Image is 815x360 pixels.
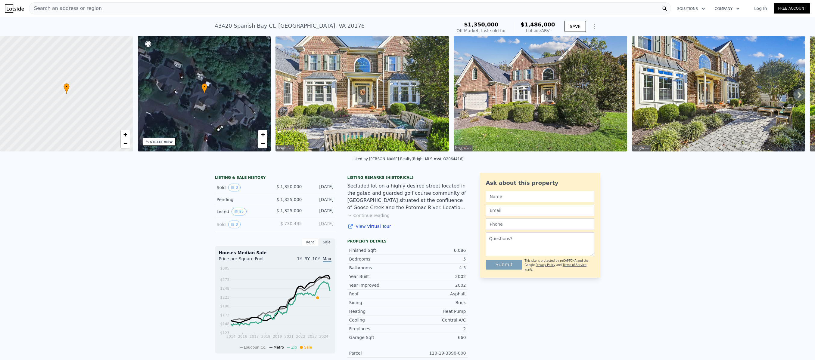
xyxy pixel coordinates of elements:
span: 1Y [297,256,302,261]
div: Secluded lot on a highly desired street located in the gated and guarded golf course community of... [347,182,468,211]
div: 2002 [408,273,466,279]
span: Zip [291,345,297,349]
div: 43420 Spanish Bay Ct , [GEOGRAPHIC_DATA] , VA 20176 [215,22,365,30]
tspan: 2021 [284,334,294,339]
tspan: $198 [220,304,229,308]
div: Off Market, last sold for [456,28,506,34]
tspan: 2022 [296,334,305,339]
tspan: 2018 [261,334,270,339]
div: Rent [302,238,319,246]
div: Listed [217,208,270,215]
div: Sale [319,238,335,246]
tspan: $305 [220,266,229,270]
a: Log In [747,5,774,11]
a: Zoom in [258,130,267,139]
a: Zoom out [121,139,130,148]
div: • [64,83,70,94]
a: Terms of Service [563,263,586,267]
span: 3Y [305,256,310,261]
div: Listing Remarks (Historical) [347,175,468,180]
span: • [64,84,70,90]
tspan: 2014 [226,334,235,339]
div: 6,086 [408,247,466,253]
button: Continue reading [347,212,390,218]
span: $ 730,495 [280,221,302,226]
tspan: 2017 [249,334,259,339]
span: 10Y [312,256,320,261]
div: Asphalt [408,291,466,297]
span: Sale [304,345,312,349]
img: Sale: 152190238 Parcel: 102559786 [454,36,627,151]
tspan: $248 [220,286,229,291]
tspan: 2019 [272,334,282,339]
span: $ 1,325,000 [276,197,302,202]
input: Phone [486,218,594,230]
button: View historical data [228,184,241,191]
div: [DATE] [307,208,334,215]
button: View historical data [232,208,246,215]
img: Lotside [5,4,24,13]
div: Parcel [349,350,408,356]
span: • [201,84,207,90]
a: Free Account [774,3,810,14]
div: Heat Pump [408,308,466,314]
tspan: $223 [220,295,229,300]
div: 110-19-3396-000 [408,350,466,356]
div: Sold [217,221,270,228]
div: • [201,83,207,94]
div: Year Improved [349,282,408,288]
div: Lotside ARV [521,28,555,34]
div: Year Built [349,273,408,279]
a: Privacy Policy [536,263,555,267]
div: Bedrooms [349,256,408,262]
span: + [261,131,265,138]
div: [DATE] [307,221,334,228]
div: 660 [408,334,466,340]
img: Sale: 152190238 Parcel: 102559786 [632,36,805,151]
div: Heating [349,308,408,314]
div: Property details [347,239,468,244]
button: SAVE [565,21,586,32]
a: Zoom out [258,139,267,148]
tspan: 2024 [319,334,328,339]
div: Sold [217,184,270,191]
span: $1,486,000 [521,21,555,28]
span: Loudoun Co. [244,345,266,349]
span: + [123,131,127,138]
div: 4.5 [408,265,466,271]
div: Ask about this property [486,179,594,187]
tspan: 2016 [238,334,247,339]
div: Listed by [PERSON_NAME] Realty (Bright MLS #VALO2064416) [351,157,463,161]
div: 2 [408,326,466,332]
div: Roof [349,291,408,297]
span: Search an address or region [29,5,102,12]
div: Fireplaces [349,326,408,332]
button: Company [710,3,745,14]
div: Pending [217,197,270,203]
div: Central A/C [408,317,466,323]
span: Metro [274,345,284,349]
span: $ 1,350,000 [276,184,302,189]
a: View Virtual Tour [347,223,468,229]
button: View historical data [228,221,241,228]
span: $1,350,000 [464,21,498,28]
input: Email [486,205,594,216]
div: This site is protected by reCAPTCHA and the Google and apply. [524,259,594,272]
div: Cooling [349,317,408,323]
input: Name [486,191,594,202]
div: Siding [349,300,408,306]
div: STREET VIEW [150,140,173,144]
button: Submit [486,260,522,270]
div: [DATE] [307,184,334,191]
img: Sale: 152190238 Parcel: 102559786 [275,36,449,151]
tspan: $123 [220,331,229,335]
span: − [123,140,127,147]
div: Price per Square Foot [219,256,275,265]
tspan: $148 [220,322,229,326]
button: Show Options [588,20,600,32]
div: 5 [408,256,466,262]
span: Max [323,256,331,262]
div: [DATE] [307,197,334,203]
div: Brick [408,300,466,306]
div: Finished Sqft [349,247,408,253]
